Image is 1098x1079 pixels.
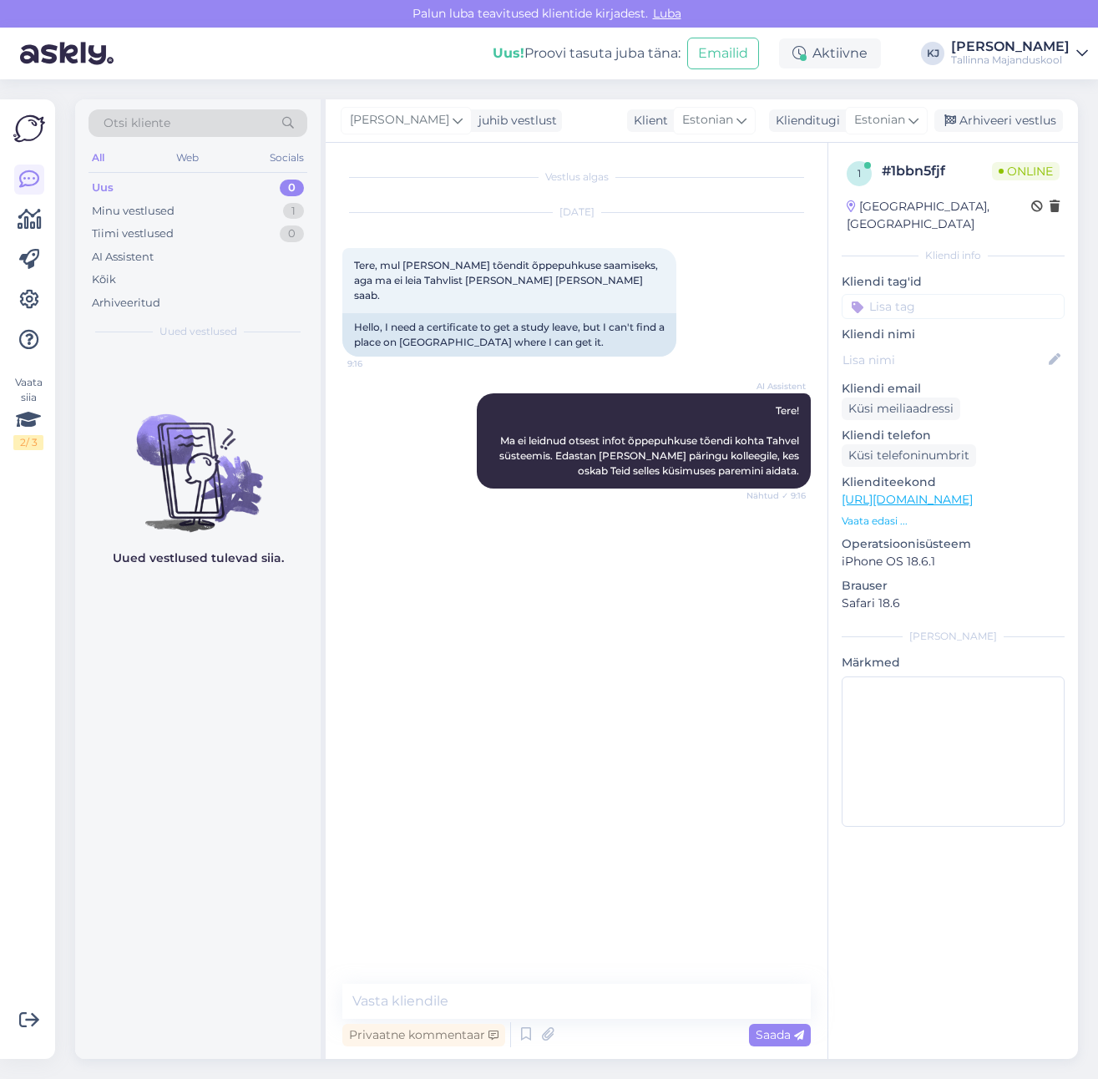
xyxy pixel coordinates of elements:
span: Otsi kliente [104,114,170,132]
p: Kliendi email [842,380,1065,398]
p: Märkmed [842,654,1065,671]
p: Vaata edasi ... [842,514,1065,529]
p: Kliendi tag'id [842,273,1065,291]
div: All [89,147,108,169]
div: [PERSON_NAME] [951,40,1070,53]
div: Kliendi info [842,248,1065,263]
p: Operatsioonisüsteem [842,535,1065,553]
p: Klienditeekond [842,474,1065,491]
div: Privaatne kommentaar [342,1024,505,1046]
div: Kõik [92,271,116,288]
div: Web [173,147,202,169]
div: # 1bbn5fjf [882,161,992,181]
span: Uued vestlused [159,324,237,339]
img: No chats [75,384,321,534]
p: Brauser [842,577,1065,595]
div: KJ [921,42,944,65]
a: [PERSON_NAME]Tallinna Majanduskool [951,40,1088,67]
p: Safari 18.6 [842,595,1065,612]
div: Minu vestlused [92,203,175,220]
div: 1 [283,203,304,220]
div: 0 [280,180,304,196]
span: Tere! Ma ei leidnud otsest infot õppepuhkuse tõendi kohta Tahvel süsteemis. Edastan [PERSON_NAME]... [499,404,802,477]
div: Proovi tasuta juba täna: [493,43,681,63]
div: Küsi telefoninumbrit [842,444,976,467]
p: Uued vestlused tulevad siia. [113,550,284,567]
span: Estonian [854,111,905,129]
div: Arhiveeritud [92,295,160,312]
div: Klienditugi [769,112,840,129]
img: Askly Logo [13,113,45,144]
input: Lisa tag [842,294,1065,319]
div: 2 / 3 [13,435,43,450]
div: Hello, I need a certificate to get a study leave, but I can't find a place on [GEOGRAPHIC_DATA] w... [342,313,676,357]
div: AI Assistent [92,249,154,266]
div: Vestlus algas [342,170,811,185]
span: Estonian [682,111,733,129]
span: AI Assistent [743,380,806,393]
div: [PERSON_NAME] [842,629,1065,644]
p: iPhone OS 18.6.1 [842,553,1065,570]
button: Emailid [687,38,759,69]
div: [GEOGRAPHIC_DATA], [GEOGRAPHIC_DATA] [847,198,1031,233]
span: 1 [858,167,861,180]
div: juhib vestlust [472,112,557,129]
div: Küsi meiliaadressi [842,398,960,420]
p: Kliendi telefon [842,427,1065,444]
span: Online [992,162,1060,180]
p: Kliendi nimi [842,326,1065,343]
div: Socials [266,147,307,169]
div: Tiimi vestlused [92,225,174,242]
div: Tallinna Majanduskool [951,53,1070,67]
b: Uus! [493,45,524,61]
div: Uus [92,180,114,196]
span: Tere, mul [PERSON_NAME] tõendit õppepuhkuse saamiseks, aga ma ei leia Tahvlist [PERSON_NAME] [PER... [354,259,660,301]
a: [URL][DOMAIN_NAME] [842,492,973,507]
div: Klient [627,112,668,129]
span: 9:16 [347,357,410,370]
span: [PERSON_NAME] [350,111,449,129]
div: Vaata siia [13,375,43,450]
div: Aktiivne [779,38,881,68]
input: Lisa nimi [842,351,1045,369]
div: Arhiveeri vestlus [934,109,1063,132]
div: 0 [280,225,304,242]
span: Saada [756,1027,804,1042]
div: [DATE] [342,205,811,220]
span: Nähtud ✓ 9:16 [743,489,806,502]
span: Luba [648,6,686,21]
